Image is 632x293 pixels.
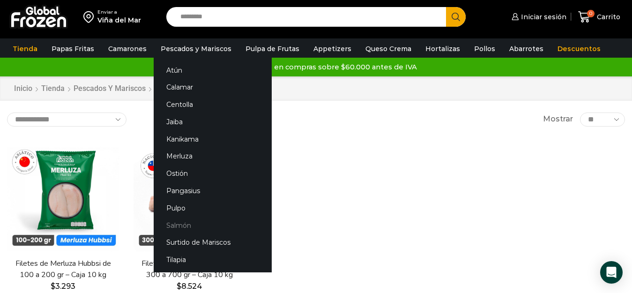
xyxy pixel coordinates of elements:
[7,113,126,127] select: Pedido de la tienda
[41,83,65,94] a: Tienda
[553,40,605,58] a: Descuentos
[446,7,466,27] button: Search button
[104,40,151,58] a: Camarones
[505,40,548,58] a: Abarrotes
[154,113,272,130] a: Jaiba
[421,40,465,58] a: Hortalizas
[47,40,99,58] a: Papas Fritas
[600,261,623,284] div: Open Intercom Messenger
[154,61,272,79] a: Atún
[309,40,356,58] a: Appetizers
[73,83,146,94] a: Pescados y Mariscos
[595,12,620,22] span: Carrito
[14,83,182,94] nav: Breadcrumb
[154,79,272,96] a: Calamar
[51,282,55,291] span: $
[177,282,202,291] bdi: 8.524
[83,9,97,25] img: address-field-icon.svg
[154,96,272,113] a: Centolla
[154,217,272,234] a: Salmón
[13,258,114,280] a: Filetes de Merluza Hubbsi de 100 a 200 gr – Caja 10 kg
[154,165,272,182] a: Ostión
[469,40,500,58] a: Pollos
[543,114,573,125] span: Mostrar
[156,40,236,58] a: Pescados y Mariscos
[519,12,566,22] span: Iniciar sesión
[51,282,75,291] bdi: 3.293
[154,251,272,269] a: Tilapia
[154,199,272,217] a: Pulpo
[177,282,181,291] span: $
[154,234,272,251] a: Surtido de Mariscos
[587,10,595,17] span: 0
[14,83,33,94] a: Inicio
[361,40,416,58] a: Queso Crema
[8,40,42,58] a: Tienda
[139,258,240,280] a: Filetes de Merluza Austral de 300 a 700 gr – Caja 10 kg
[509,8,566,26] a: Iniciar sesión
[97,9,141,15] div: Enviar a
[154,130,272,148] a: Kanikama
[241,40,304,58] a: Pulpa de Frutas
[154,182,272,200] a: Pangasius
[97,15,141,25] div: Viña del Mar
[154,148,272,165] a: Merluza
[576,6,623,28] a: 0 Carrito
